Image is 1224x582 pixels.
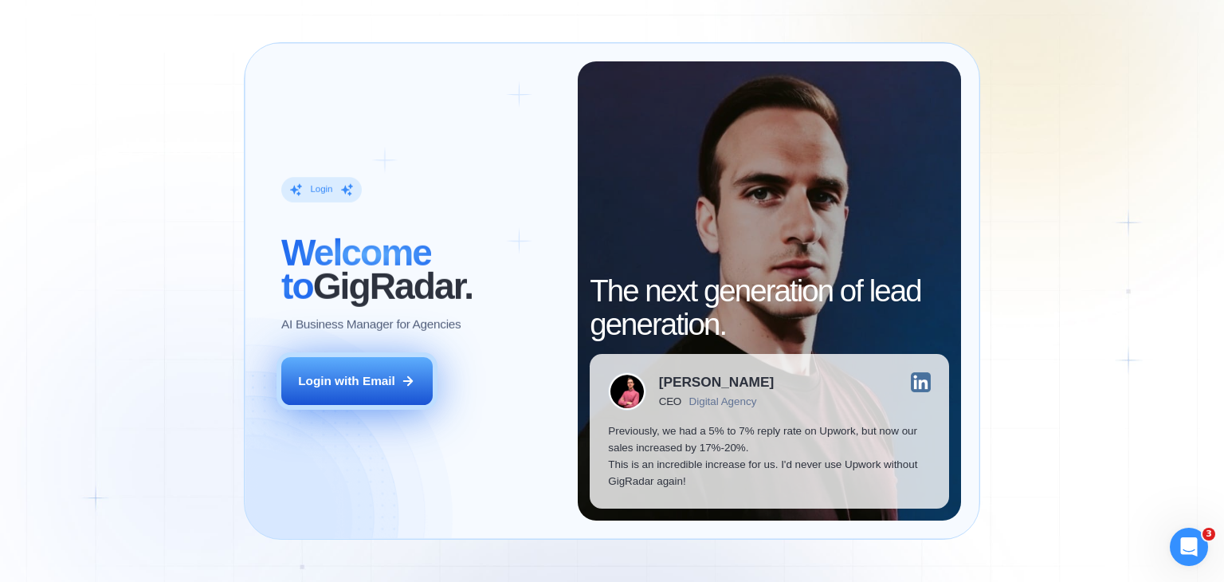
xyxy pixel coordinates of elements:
div: Login with Email [298,372,395,389]
div: CEO [659,395,681,407]
p: AI Business Manager for Agencies [281,316,461,332]
div: Login [310,184,332,196]
div: [PERSON_NAME] [659,376,774,389]
span: 3 [1202,528,1215,541]
button: Login with Email [281,357,433,405]
iframe: Intercom live chat [1170,528,1208,566]
span: Welcome to [281,232,431,307]
p: Previously, we had a 5% to 7% reply rate on Upwork, but now our sales increased by 17%-20%. This ... [608,423,931,490]
div: Digital Agency [689,395,757,407]
h2: ‍ GigRadar. [281,236,559,303]
h2: The next generation of lead generation. [590,274,949,341]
